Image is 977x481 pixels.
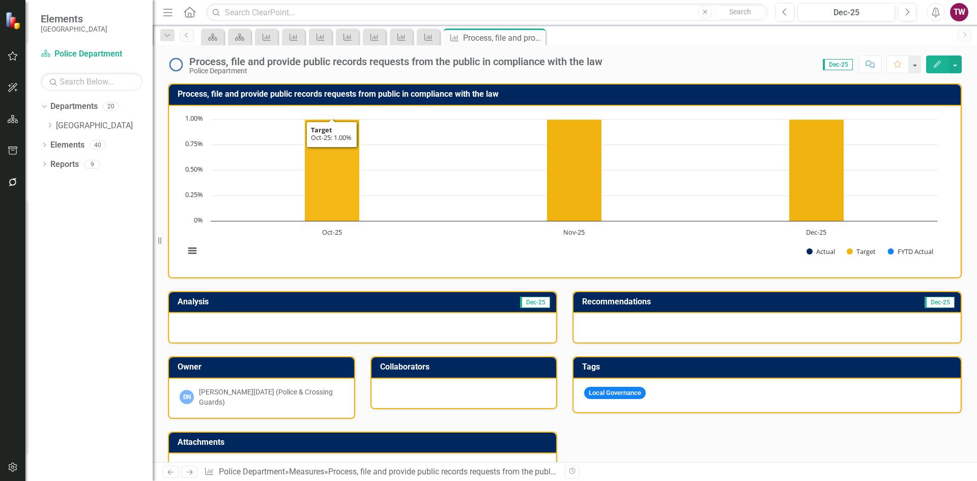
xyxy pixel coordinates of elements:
[823,59,853,70] span: Dec-25
[463,32,543,44] div: Process, file and provide public records requests from the public in compliance with the law
[185,190,203,199] text: 0.25%
[50,139,84,151] a: Elements
[189,56,602,67] div: Process, file and provide public records requests from the public in compliance with the law
[729,8,751,16] span: Search
[180,114,942,267] svg: Interactive chart
[204,466,557,478] div: » »
[5,11,23,29] img: ClearPoint Strategy
[797,3,895,21] button: Dec-25
[714,5,765,19] button: Search
[50,101,98,112] a: Departments
[380,362,552,372] h3: Collaborators
[584,387,646,400] span: Local Governance
[199,387,343,407] div: [PERSON_NAME][DATE] (Police & Crossing Guards)
[90,140,106,149] div: 40
[520,297,550,308] span: Dec-25
[847,247,876,256] button: Show Target
[206,4,768,21] input: Search ClearPoint...
[582,362,956,372] h3: Tags
[178,362,349,372] h3: Owner
[180,114,950,267] div: Chart. Highcharts interactive chart.
[289,467,324,476] a: Measures
[305,119,844,221] g: Target, bar series 2 of 3 with 3 bars.
[582,297,840,306] h3: Recommendations
[41,13,107,25] span: Elements
[168,56,184,73] img: No Information
[806,228,826,237] text: Dec-25
[103,102,119,111] div: 20
[547,119,602,221] path: Nov-25, 1. Target.
[789,119,844,221] path: Dec-25, 1. Target.
[950,3,968,21] button: TW
[178,438,551,447] h3: Attachments
[185,114,203,123] text: 1.00%
[180,390,194,404] div: DN
[305,119,360,221] path: Oct-25, 1. Target.
[563,228,585,237] text: Nov-25
[185,244,199,258] button: View chart menu, Chart
[328,467,654,476] div: Process, file and provide public records requests from the public in compliance with the law
[185,164,203,174] text: 0.50%
[41,73,142,91] input: Search Below...
[189,67,602,75] div: Police Department
[178,90,956,99] h3: Process, file and provide public records requests from public in compliance with the law
[219,467,285,476] a: Police Department
[322,228,342,237] text: Oct-25
[84,160,100,168] div: 9
[888,247,933,256] button: Show FYTD Actual
[178,297,364,306] h3: Analysis
[50,159,79,171] a: Reports
[185,139,203,148] text: 0.75%
[194,215,203,224] text: 0%
[925,297,955,308] span: Dec-25
[801,7,892,19] div: Dec-25
[41,48,142,60] a: Police Department
[41,25,107,33] small: [GEOGRAPHIC_DATA]
[807,247,835,256] button: Show Actual
[56,120,153,132] a: [GEOGRAPHIC_DATA]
